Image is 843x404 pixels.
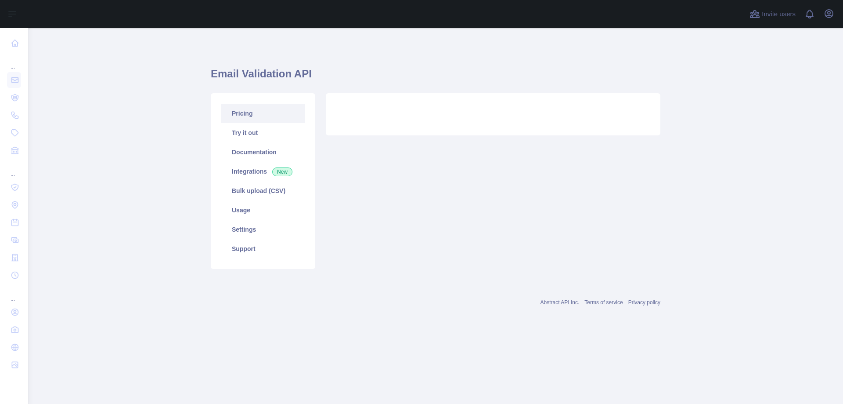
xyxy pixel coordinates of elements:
[584,299,623,306] a: Terms of service
[221,200,305,220] a: Usage
[748,7,797,21] button: Invite users
[221,239,305,258] a: Support
[7,160,21,178] div: ...
[762,9,796,19] span: Invite users
[7,53,21,70] div: ...
[540,299,580,306] a: Abstract API Inc.
[221,220,305,239] a: Settings
[221,104,305,123] a: Pricing
[221,181,305,200] a: Bulk upload (CSV)
[7,285,21,302] div: ...
[211,67,660,88] h1: Email Validation API
[221,162,305,181] a: Integrations New
[628,299,660,306] a: Privacy policy
[221,142,305,162] a: Documentation
[221,123,305,142] a: Try it out
[272,167,292,176] span: New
